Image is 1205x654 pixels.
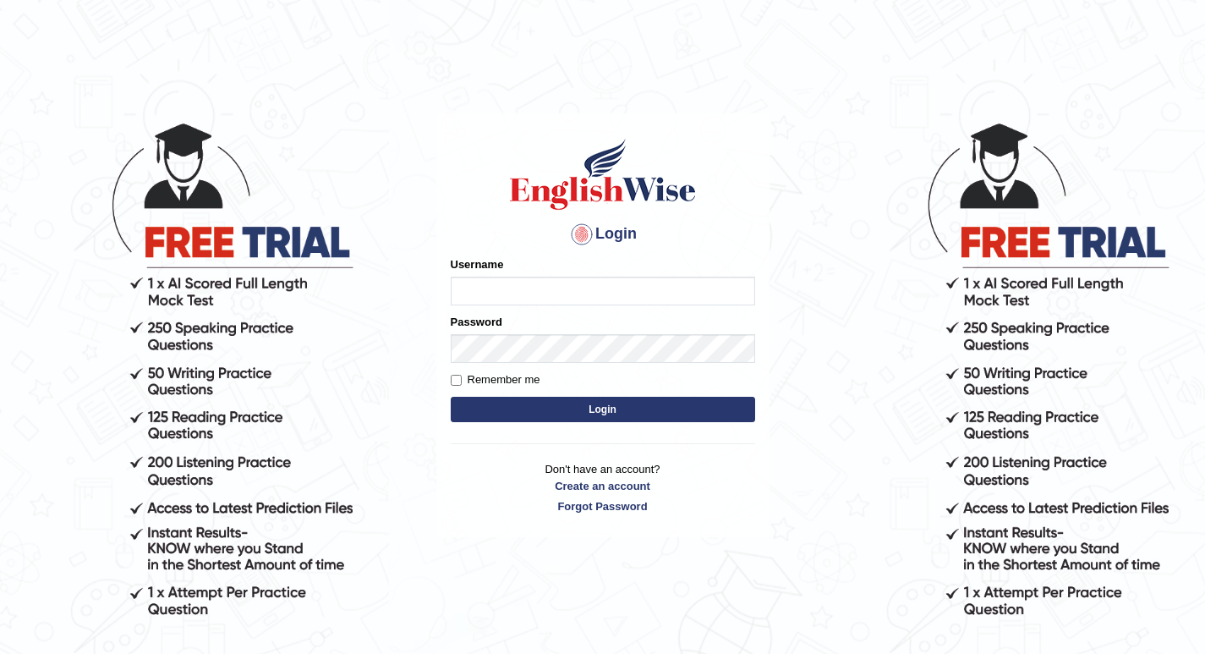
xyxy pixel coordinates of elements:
label: Username [451,256,504,272]
h4: Login [451,221,755,248]
img: Logo of English Wise sign in for intelligent practice with AI [507,136,699,212]
a: Forgot Password [451,498,755,514]
label: Remember me [451,371,540,388]
a: Create an account [451,478,755,494]
label: Password [451,314,502,330]
p: Don't have an account? [451,461,755,514]
input: Remember me [451,375,462,386]
button: Login [451,397,755,422]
